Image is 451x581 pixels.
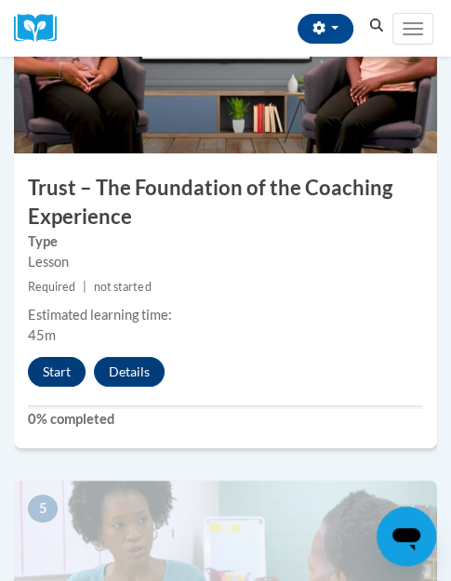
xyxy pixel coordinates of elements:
label: Type [28,231,423,252]
div: Lesson [28,252,423,272]
label: 0% completed [28,409,423,429]
a: Cox Campus [14,14,70,43]
div: Estimated learning time: [28,305,423,325]
span: | [83,280,86,294]
img: Logo brand [14,14,70,43]
span: 5 [28,495,58,522]
button: Details [94,357,165,387]
span: Required [28,280,75,294]
span: not started [94,280,151,294]
button: Account Settings [298,14,353,44]
button: Start [28,357,86,387]
button: Search [363,15,391,37]
iframe: Button to launch messaging window [377,507,436,566]
h3: Trust – The Foundation of the Coaching Experience [14,174,437,231]
span: 45m [28,327,56,343]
